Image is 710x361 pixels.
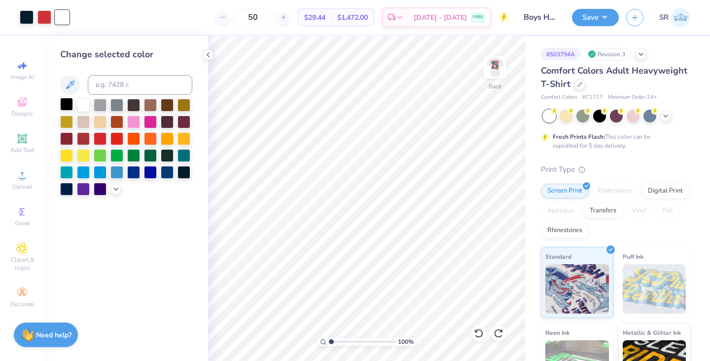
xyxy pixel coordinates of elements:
[541,203,580,218] div: Applique
[626,203,653,218] div: Vinyl
[659,8,690,27] a: SR
[641,184,689,199] div: Digital Print
[592,184,639,199] div: Embroidery
[608,93,657,102] span: Minimum Order: 24 +
[545,251,571,262] span: Standard
[36,330,71,340] strong: Need help?
[623,327,681,338] span: Metallic & Glitter Ink
[398,337,414,346] span: 100 %
[10,146,34,154] span: Add Text
[582,93,603,102] span: # C1717
[473,14,483,21] span: FREE
[583,203,623,218] div: Transfers
[671,8,690,27] img: Sydney Rosenberg
[485,57,505,77] img: Back
[541,48,580,60] div: # 503794A
[88,75,192,95] input: e.g. 7428 c
[545,264,609,314] img: Standard
[623,251,643,262] span: Puff Ink
[623,264,686,314] img: Puff Ink
[12,183,32,191] span: Upload
[337,12,368,23] span: $1,472.00
[516,7,565,27] input: Untitled Design
[11,73,34,81] span: Image AI
[553,132,674,150] div: This color can be expedited for 5 day delivery.
[659,12,669,23] span: SR
[656,203,679,218] div: Foil
[541,65,687,90] span: Comfort Colors Adult Heavyweight T-Shirt
[5,256,39,272] span: Clipart & logos
[541,223,589,238] div: Rhinestones
[553,133,605,141] strong: Fresh Prints Flash:
[489,82,501,91] div: Back
[304,12,325,23] span: $29.44
[60,48,192,61] div: Change selected color
[414,12,467,23] span: [DATE] - [DATE]
[545,327,569,338] span: Neon Ink
[572,9,619,26] button: Save
[585,48,631,60] div: Revision 3
[15,219,30,227] span: Greek
[234,8,272,26] input: – –
[541,184,589,199] div: Screen Print
[541,93,577,102] span: Comfort Colors
[11,110,33,118] span: Designs
[541,164,690,175] div: Print Type
[10,300,34,308] span: Decorate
